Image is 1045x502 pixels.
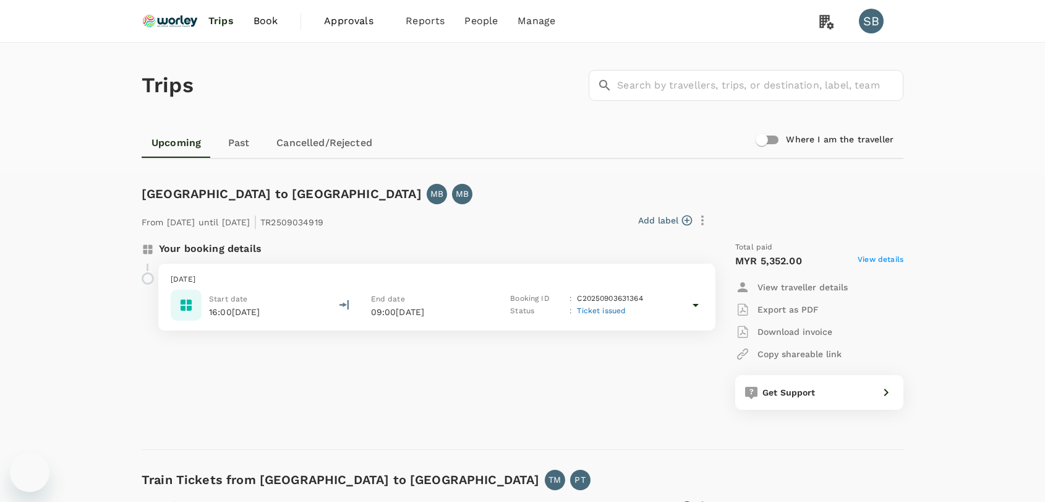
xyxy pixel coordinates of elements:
[371,295,405,303] span: End date
[757,303,819,316] p: Export as PDF
[208,14,234,28] span: Trips
[254,213,257,230] span: |
[735,254,802,269] p: MYR 5,352.00
[735,276,848,298] button: View traveller details
[735,321,832,343] button: Download invoice
[371,306,488,318] p: 09:00[DATE]
[142,7,198,35] img: Ranhill Worley Sdn Bhd
[510,305,565,318] p: Status
[735,241,773,254] span: Total paid
[142,470,540,490] h6: Train Tickets from [GEOGRAPHIC_DATA] to [GEOGRAPHIC_DATA]
[142,43,194,128] h1: Trips
[735,343,842,365] button: Copy shareable link
[574,474,585,486] p: PT
[159,241,262,256] p: Your booking details
[617,70,903,101] input: Search by travellers, trips, or destination, label, team
[518,14,555,28] span: Manage
[510,293,565,305] p: Booking ID
[209,295,248,303] span: Start date
[569,293,572,305] p: :
[757,281,848,293] p: View traveller details
[464,14,498,28] span: People
[171,274,703,286] p: [DATE]
[209,306,260,318] p: 16:00[DATE]
[430,188,443,200] p: MB
[762,387,816,397] span: Get Support
[735,298,819,321] button: Export as PDF
[142,209,323,232] p: From [DATE] until [DATE] TR2509034919
[548,474,561,486] p: TM
[10,452,49,492] iframe: Button to launch messaging window
[577,306,626,315] span: Ticket issued
[142,128,211,158] a: Upcoming
[757,348,842,360] p: Copy shareable link
[577,293,642,305] p: C20250903631364
[406,14,445,28] span: Reports
[324,14,386,28] span: Approvals
[254,14,278,28] span: Book
[638,214,692,227] button: Add label
[757,326,832,338] p: Download invoice
[859,9,884,33] div: SB
[786,133,894,147] h6: Where I am the traveller
[456,188,469,200] p: MB
[267,128,382,158] a: Cancelled/Rejected
[142,184,422,204] h6: [GEOGRAPHIC_DATA] to [GEOGRAPHIC_DATA]
[211,128,267,158] a: Past
[569,305,572,318] p: :
[858,254,903,269] span: View details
